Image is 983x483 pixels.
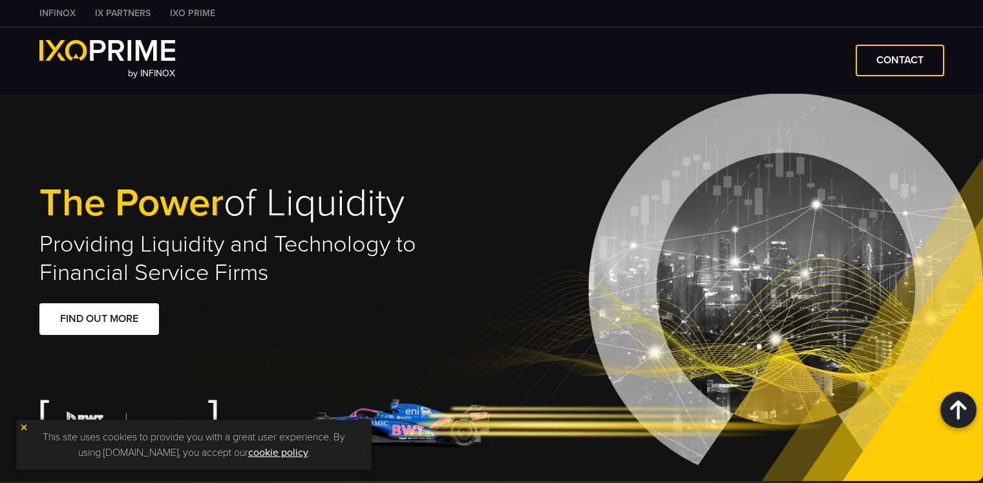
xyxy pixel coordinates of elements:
[30,6,85,20] a: INFINOX
[39,183,492,224] h1: of Liquidity
[39,230,492,287] h2: Providing Liquidity and Technology to Financial Service Firms
[856,45,944,76] a: CONTACT
[23,426,365,464] p: This site uses cookies to provide you with a great user experience. By using [DOMAIN_NAME], you a...
[85,6,160,20] a: IX PARTNERS
[128,68,175,79] span: by INFINOX
[39,180,224,226] span: The Power
[39,303,159,335] a: FIND OUT MORE
[160,6,225,20] a: IXO PRIME
[39,40,176,81] a: by INFINOX
[248,446,308,459] a: cookie policy
[19,423,28,432] img: yellow close icon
